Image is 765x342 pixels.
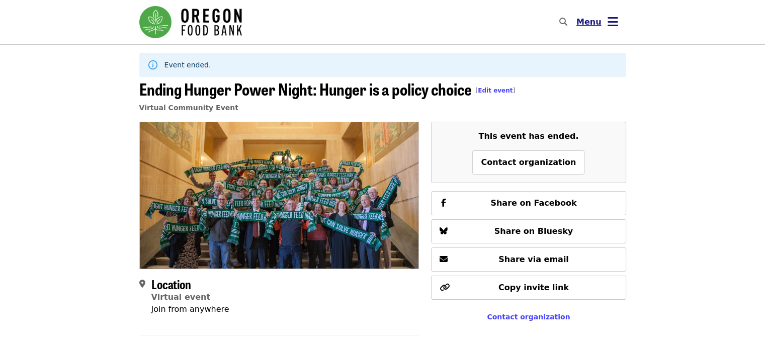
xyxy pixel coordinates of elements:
img: Ending Hunger Power Night: Hunger is a policy choice organized by Oregon Food Bank [140,122,419,268]
span: Menu [576,17,602,27]
span: [ ] [476,87,516,94]
span: Join from anywhere [151,304,229,314]
img: Oregon Food Bank - Home [139,6,242,38]
span: Event ended. [164,61,211,69]
i: bars icon [608,15,618,29]
button: Share via email [431,247,626,272]
span: Share on Bluesky [494,226,573,236]
a: Virtual Community Event [139,104,238,112]
span: Share on Facebook [490,198,576,208]
button: Toggle account menu [568,10,626,34]
span: Ending Hunger Power Night: Hunger is a policy choice [139,77,516,101]
span: This event has ended. [478,131,578,141]
a: Contact organization [487,313,570,321]
span: Share via email [498,254,569,264]
a: Edit event [478,87,513,94]
button: Share on Facebook [431,191,626,215]
span: Contact organization [481,157,576,167]
a: Virtual event [151,292,211,302]
input: Search [573,10,581,34]
button: Copy invite link [431,276,626,300]
span: Location [151,275,191,293]
button: Contact organization [472,150,584,175]
button: Share on Bluesky [431,219,626,243]
span: Copy invite link [498,283,569,292]
i: map-marker-alt icon [139,279,145,289]
i: search icon [559,17,567,27]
